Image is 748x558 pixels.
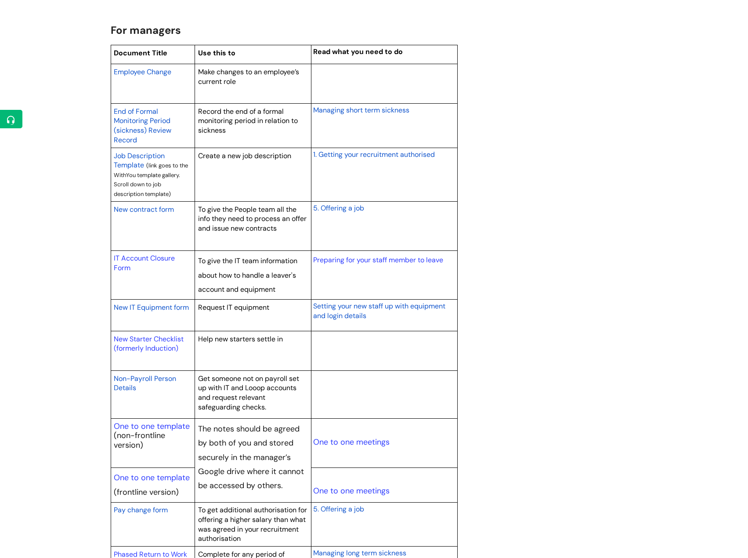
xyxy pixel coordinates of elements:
span: Make changes to an employee’s current role [198,67,299,86]
td: (frontline version) [111,467,195,502]
a: End of Formal Monitoring Period (sickness) Review Record [114,106,171,145]
span: Pay change form [114,505,168,515]
span: Non-Payroll Person Details [114,374,176,393]
span: To give the IT team information about how to handle a leaver's account and equipment [198,256,297,294]
td: The notes should be agreed by both of you and stored securely in the manager’s Google drive where... [195,419,311,503]
a: One to one meetings [313,486,390,496]
a: One to one template [114,472,190,483]
a: 1. Getting your recruitment authorised [313,149,435,159]
span: Get someone not on payroll set up with IT and Looop accounts and request relevant safeguarding ch... [198,374,299,412]
span: Request IT equipment [198,303,269,312]
span: To give the People team all the info they need to process an offer and issue new contracts [198,205,307,233]
span: Help new starters settle in [198,334,283,344]
span: End of Formal Monitoring Period (sickness) Review Record [114,107,171,145]
a: Employee Change [114,66,171,77]
span: Managing long term sickness [313,548,406,558]
a: One to one template [114,421,190,431]
span: 5. Offering a job [313,203,364,213]
a: Non-Payroll Person Details [114,373,176,393]
a: IT Account Closure Form [114,254,175,272]
a: Setting your new staff up with equipment and login details [313,301,445,321]
span: 5. Offering a job [313,504,364,514]
span: Job Description Template [114,151,165,170]
a: Managing long term sickness [313,547,406,558]
p: (non-frontline version) [114,431,192,450]
a: One to one meetings [313,437,390,447]
span: Record the end of a formal monitoring period in relation to sickness [198,107,298,135]
span: Read what you need to do [313,47,403,56]
span: Employee Change [114,67,171,76]
a: New contract form [114,204,174,214]
a: New Starter Checklist (formerly Induction) [114,334,184,353]
span: New contract form [114,205,174,214]
a: New IT Equipment form [114,302,189,312]
span: For managers [111,23,181,37]
span: Document Title [114,48,167,58]
span: (link goes to the WithYou template gallery. Scroll down to job description template) [114,162,188,198]
span: New IT Equipment form [114,303,189,312]
a: 5. Offering a job [313,504,364,514]
span: Setting your new staff up with equipment and login details [313,301,445,320]
span: Create a new job description [198,151,291,160]
a: Pay change form [114,504,168,515]
span: Use this to [198,48,235,58]
span: To get additional authorisation for offering a higher salary than what was agreed in your recruit... [198,505,307,543]
a: 5. Offering a job [313,203,364,213]
span: 1. Getting your recruitment authorised [313,150,435,159]
a: Managing short term sickness [313,105,409,115]
a: Job Description Template [114,150,165,170]
a: Preparing for your staff member to leave [313,255,443,265]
